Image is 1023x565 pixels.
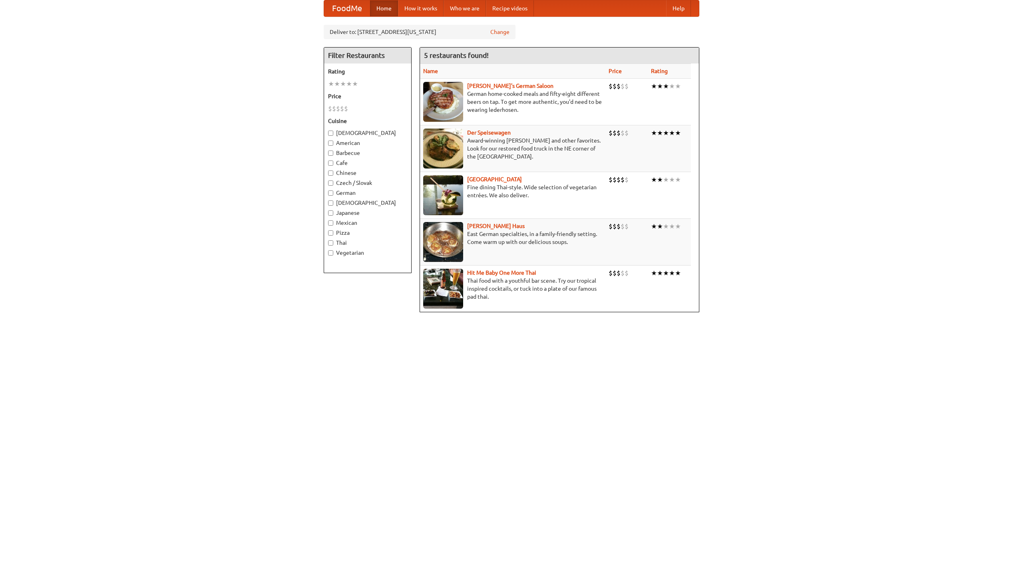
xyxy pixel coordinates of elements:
li: $ [613,222,617,231]
h5: Cuisine [328,117,407,125]
li: ★ [657,175,663,184]
li: ★ [651,82,657,91]
a: How it works [398,0,444,16]
img: esthers.jpg [423,82,463,122]
li: ★ [663,129,669,137]
input: Thai [328,240,333,246]
li: $ [340,104,344,113]
li: $ [617,175,621,184]
label: Japanese [328,209,407,217]
input: Czech / Slovak [328,180,333,186]
a: [PERSON_NAME]'s German Saloon [467,83,553,89]
input: Barbecue [328,151,333,156]
li: ★ [663,82,669,91]
b: Der Speisewagen [467,129,511,136]
label: American [328,139,407,147]
p: Thai food with a youthful bar scene. Try our tropical inspired cocktails, or tuck into a plate of... [423,277,602,301]
li: ★ [340,79,346,88]
li: $ [609,222,613,231]
li: $ [617,222,621,231]
a: FoodMe [324,0,370,16]
a: Change [490,28,510,36]
li: $ [613,269,617,278]
label: Barbecue [328,149,407,157]
li: $ [328,104,332,113]
input: Pizza [328,230,333,236]
li: ★ [669,175,675,184]
label: German [328,189,407,197]
label: [DEMOGRAPHIC_DATA] [328,199,407,207]
ng-pluralize: 5 restaurants found! [424,52,489,59]
li: ★ [334,79,340,88]
li: $ [621,82,625,91]
li: $ [332,104,336,113]
p: German home-cooked meals and fifty-eight different beers on tap. To get more authentic, you'd nee... [423,90,602,114]
li: $ [609,175,613,184]
li: ★ [669,269,675,278]
li: ★ [675,175,681,184]
label: Thai [328,239,407,247]
img: speisewagen.jpg [423,129,463,169]
li: ★ [675,222,681,231]
input: Vegetarian [328,250,333,256]
input: American [328,141,333,146]
input: [DEMOGRAPHIC_DATA] [328,131,333,136]
li: $ [344,104,348,113]
a: Who we are [444,0,486,16]
img: satay.jpg [423,175,463,215]
li: $ [621,175,625,184]
a: Rating [651,68,668,74]
label: Czech / Slovak [328,179,407,187]
li: ★ [663,175,669,184]
li: ★ [669,82,675,91]
li: ★ [663,269,669,278]
li: $ [613,129,617,137]
li: ★ [669,222,675,231]
li: $ [609,129,613,137]
a: Name [423,68,438,74]
input: Chinese [328,170,333,176]
label: Pizza [328,229,407,237]
input: Mexican [328,220,333,226]
p: Fine dining Thai-style. Wide selection of vegetarian entrées. We also deliver. [423,183,602,199]
h4: Filter Restaurants [324,48,411,63]
img: babythai.jpg [423,269,463,309]
li: $ [617,269,621,278]
div: Deliver to: [STREET_ADDRESS][US_STATE] [324,25,515,39]
li: $ [613,82,617,91]
li: ★ [651,269,657,278]
p: Award-winning [PERSON_NAME] and other favorites. Look for our restored food truck in the NE corne... [423,137,602,161]
img: kohlhaus.jpg [423,222,463,262]
li: ★ [657,129,663,137]
li: $ [621,222,625,231]
li: $ [613,175,617,184]
li: $ [336,104,340,113]
li: $ [617,129,621,137]
b: [PERSON_NAME] Haus [467,223,525,229]
li: $ [621,129,625,137]
input: [DEMOGRAPHIC_DATA] [328,200,333,206]
li: ★ [663,222,669,231]
li: ★ [675,269,681,278]
li: ★ [675,129,681,137]
li: ★ [657,82,663,91]
h5: Rating [328,67,407,75]
li: ★ [651,222,657,231]
input: Cafe [328,161,333,166]
li: ★ [651,129,657,137]
a: Recipe videos [486,0,534,16]
label: Cafe [328,159,407,167]
li: ★ [346,79,352,88]
li: $ [617,82,621,91]
a: Hit Me Baby One More Thai [467,270,536,276]
a: [GEOGRAPHIC_DATA] [467,176,522,182]
li: ★ [657,222,663,231]
h5: Price [328,92,407,100]
li: ★ [328,79,334,88]
li: $ [625,129,629,137]
li: ★ [675,82,681,91]
a: Home [370,0,398,16]
li: $ [625,269,629,278]
p: East German specialties, in a family-friendly setting. Come warm up with our delicious soups. [423,230,602,246]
